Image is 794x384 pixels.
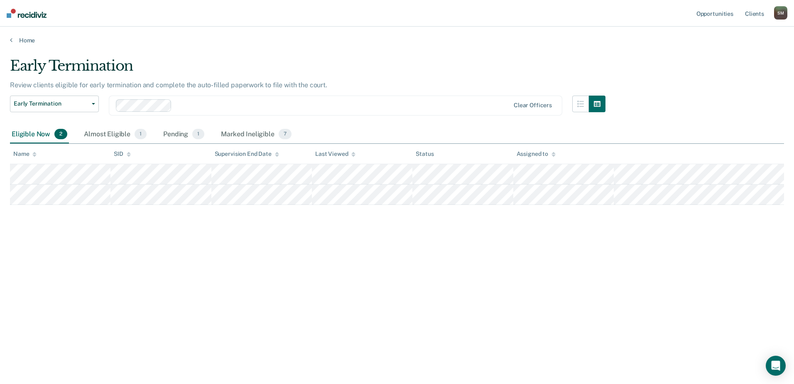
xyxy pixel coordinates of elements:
[13,150,37,158] div: Name
[192,129,204,140] span: 1
[162,126,206,144] div: Pending
[7,9,47,18] img: Recidiviz
[219,126,293,144] div: Marked Ineligible
[514,102,552,109] div: Clear officers
[10,37,784,44] a: Home
[315,150,355,158] div: Last Viewed
[416,150,434,158] div: Status
[215,150,279,158] div: Supervision End Date
[82,126,148,144] div: Almost Eligible
[14,100,88,107] span: Early Termination
[774,6,787,20] div: S M
[135,129,147,140] span: 1
[517,150,556,158] div: Assigned to
[10,81,327,89] p: Review clients eligible for early termination and complete the auto-filled paperwork to file with...
[766,356,786,376] div: Open Intercom Messenger
[10,57,605,81] div: Early Termination
[10,126,69,144] div: Eligible Now
[54,129,67,140] span: 2
[114,150,131,158] div: SID
[279,129,292,140] span: 7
